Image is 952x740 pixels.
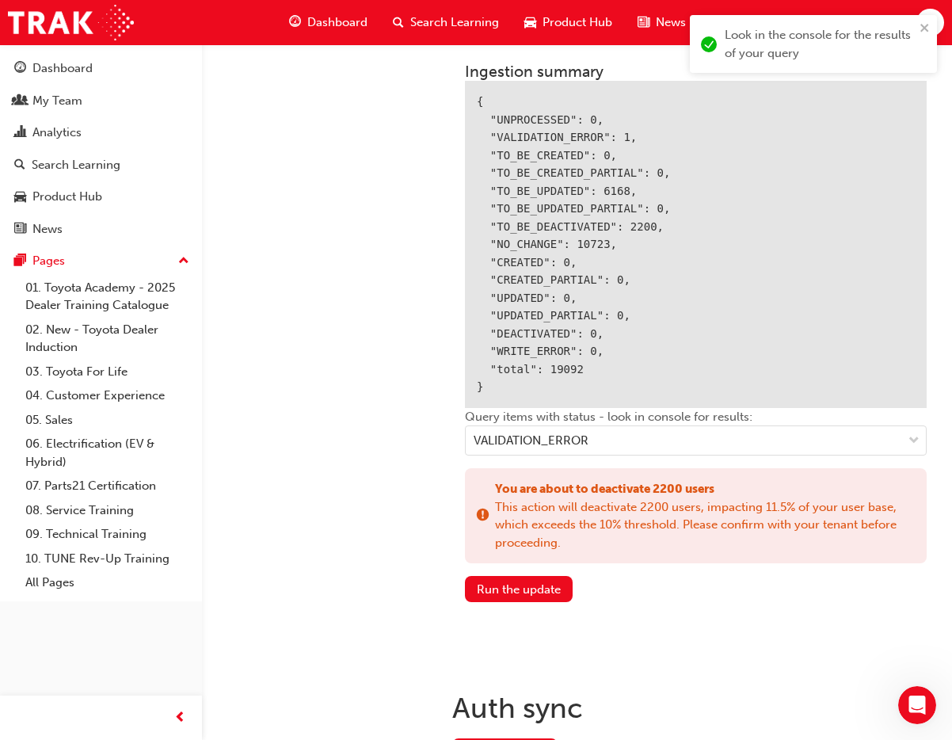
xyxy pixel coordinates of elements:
button: Pages [6,246,196,276]
a: 06. Electrification (EV & Hybrid) [19,432,196,474]
div: Pages [32,252,65,270]
a: News [6,215,196,244]
img: Trak [8,5,134,40]
div: { "UNPROCESSED": 0, "VALIDATION_ERROR": 1, "TO_BE_CREATED": 0, "TO_BE_CREATED_PARTIAL": 0, "TO_BE... [465,81,927,408]
a: Search Learning [6,151,196,180]
span: chart-icon [14,126,26,140]
div: Analytics [32,124,82,142]
iframe: Intercom live chat [898,686,936,724]
span: car-icon [524,13,536,32]
h3: Ingestion summary [465,63,927,81]
span: pages-icon [14,254,26,269]
a: 04. Customer Experience [19,383,196,408]
button: DashboardMy TeamAnalyticsSearch LearningProduct HubNews [6,51,196,246]
span: Search Learning [410,13,499,32]
a: pages-iconPages [699,6,775,39]
span: news-icon [638,13,649,32]
div: VALIDATION_ERROR [474,432,588,450]
span: Dashboard [307,13,367,32]
button: RJ [916,9,944,36]
span: This action will deactivate 2200 users, impacting 11.5% of your user base, which exceeds the 10% ... [495,498,915,552]
a: 08. Service Training [19,498,196,523]
span: prev-icon [174,708,186,728]
a: 02. New - Toyota Dealer Induction [19,318,196,360]
a: Analytics [6,118,196,147]
span: up-icon [178,251,189,272]
h1: Auth sync [452,691,939,726]
div: My Team [32,92,82,110]
a: search-iconSearch Learning [380,6,512,39]
div: News [32,220,63,238]
a: car-iconProduct Hub [512,6,625,39]
a: 07. Parts21 Certification [19,474,196,498]
span: down-icon [908,431,920,452]
span: You are about to deactivate 2200 users [495,480,915,498]
a: All Pages [19,570,196,595]
a: Dashboard [6,54,196,83]
div: Search Learning [32,156,120,174]
span: car-icon [14,190,26,204]
a: 01. Toyota Academy - 2025 Dealer Training Catalogue [19,276,196,318]
span: news-icon [14,223,26,237]
span: search-icon [393,13,404,32]
span: News [656,13,686,32]
span: search-icon [14,158,25,173]
a: news-iconNews [625,6,699,39]
span: exclaim-icon [477,509,489,524]
a: 10. TUNE Rev-Up Training [19,547,196,571]
a: guage-iconDashboard [276,6,380,39]
div: Look in the console for the results of your query [725,26,915,62]
a: 09. Technical Training [19,522,196,547]
div: Query items with status - look in console for results: [465,408,927,469]
button: Run the update [465,576,573,602]
span: people-icon [14,94,26,109]
span: guage-icon [289,13,301,32]
a: 05. Sales [19,408,196,433]
span: Product Hub [543,13,612,32]
a: 03. Toyota For Life [19,360,196,384]
span: guage-icon [14,62,26,76]
div: Dashboard [32,59,93,78]
button: close [920,21,931,40]
a: Product Hub [6,182,196,212]
a: My Team [6,86,196,116]
div: Product Hub [32,188,102,206]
